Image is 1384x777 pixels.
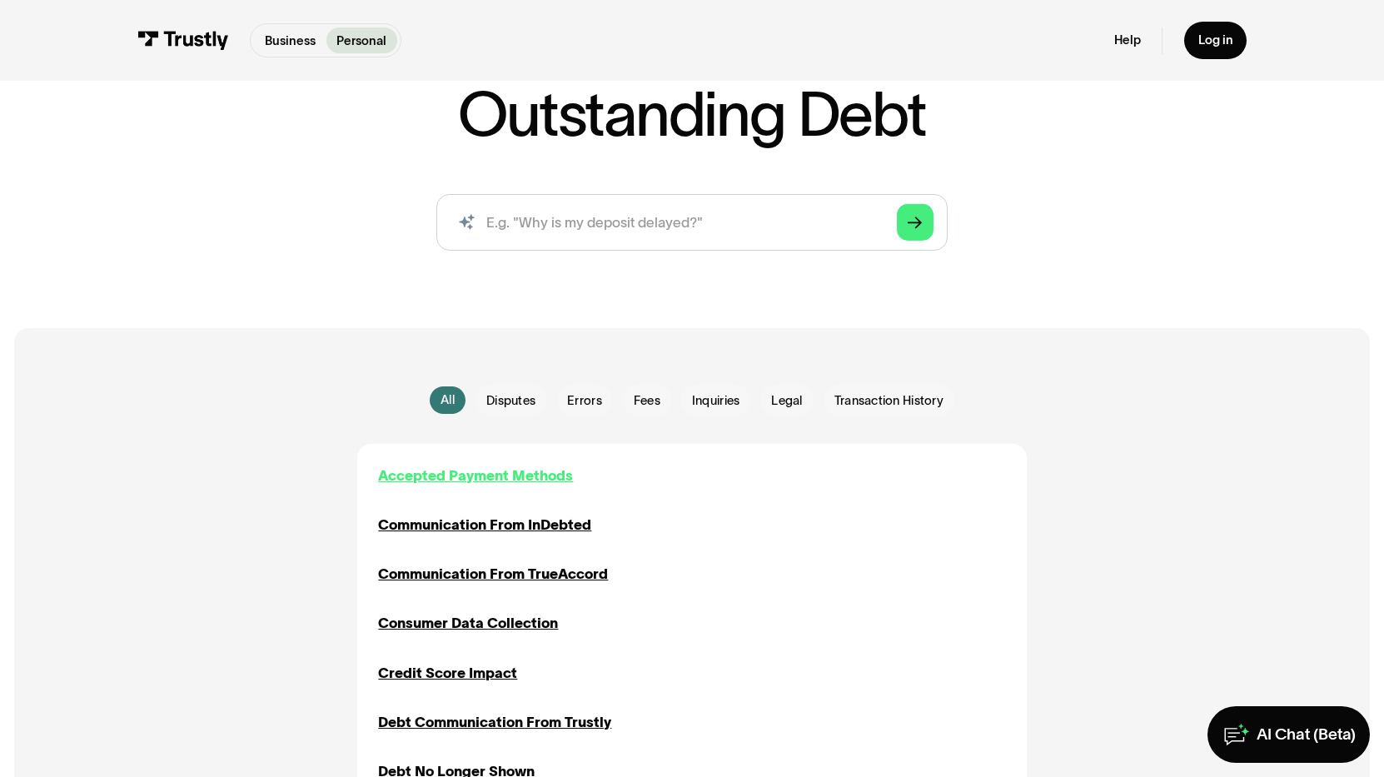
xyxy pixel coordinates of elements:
[357,384,1027,416] form: Email Form
[378,564,608,585] a: Communication From TrueAccord
[567,392,602,410] span: Errors
[265,32,316,50] p: Business
[486,392,535,410] span: Disputes
[430,386,465,415] a: All
[326,27,397,53] a: Personal
[336,32,386,50] p: Personal
[771,392,802,410] span: Legal
[1257,725,1356,745] div: AI Chat (Beta)
[634,392,660,410] span: Fees
[441,391,455,409] div: All
[378,515,591,535] a: Communication From InDebted
[1184,22,1247,59] a: Log in
[378,663,517,684] a: Credit Score Impact
[378,613,558,634] a: Consumer Data Collection
[254,27,326,53] a: Business
[1198,32,1233,48] div: Log in
[378,466,573,486] a: Accepted Payment Methods
[1114,32,1141,48] a: Help
[436,194,948,251] form: Search
[834,392,943,410] span: Transaction History
[436,194,948,251] input: search
[378,712,611,733] a: Debt Communication From Trustly
[458,83,925,145] h1: Outstanding Debt
[137,31,229,50] img: Trustly Logo
[1207,706,1370,763] a: AI Chat (Beta)
[692,392,739,410] span: Inquiries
